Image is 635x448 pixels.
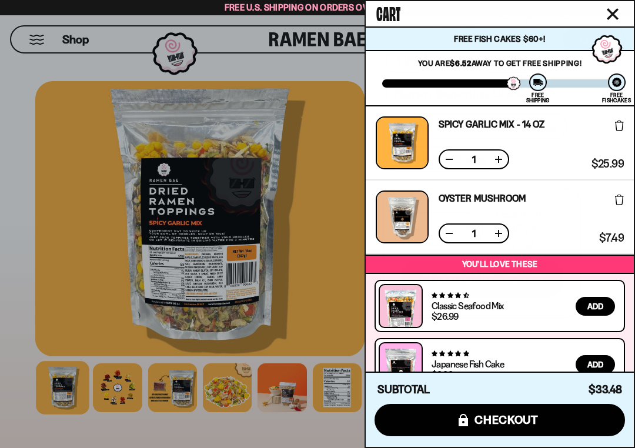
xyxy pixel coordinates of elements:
button: checkout [375,404,625,436]
span: Add [587,302,603,310]
span: $25.99 [591,159,624,169]
span: 1 [464,155,483,164]
div: Free Shipping [526,92,549,103]
span: Cart [376,1,400,24]
h4: Subtotal [377,384,430,396]
span: 4.77 stars [432,350,469,357]
a: Classic Seafood Mix [432,300,504,312]
p: You are away to get Free Shipping! [382,58,617,68]
div: $26.99 [432,312,458,321]
span: 4.68 stars [432,292,469,299]
a: Japanese Fish Cake [432,358,504,370]
button: Close cart [604,5,621,23]
span: $7.49 [599,233,624,243]
span: 1 [464,229,483,238]
span: Add [587,360,603,369]
span: $33.48 [589,383,622,396]
div: $9.99 [432,370,453,379]
div: Free Fishcakes [602,92,631,103]
strong: $6.52 [450,58,471,68]
span: checkout [474,413,539,426]
a: Spicy Garlic Mix - 14 oz [439,119,544,129]
span: Free U.S. Shipping on Orders over $40 🍜 [225,2,411,13]
span: Free Fish Cakes $60+! [454,34,545,44]
a: Oyster Mushroom [439,193,526,203]
button: Add [576,297,615,316]
button: Add [576,355,615,374]
p: You’ll love these [369,259,631,270]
